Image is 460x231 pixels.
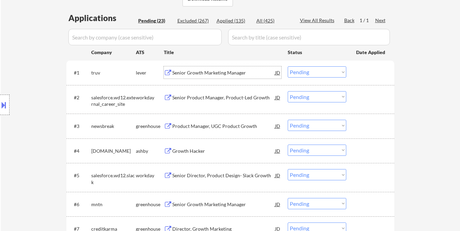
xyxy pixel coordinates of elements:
div: View All Results [300,17,336,24]
div: ashby [136,148,164,154]
div: JD [274,198,281,210]
div: JD [274,120,281,132]
div: JD [274,145,281,157]
div: Excluded (267) [177,17,211,24]
div: #5 [74,172,86,179]
div: Status [288,46,346,58]
div: Applications [68,14,136,22]
div: Senior Growth Marketing Manager [172,201,275,208]
div: Date Applied [356,49,386,56]
div: workday [136,172,164,179]
input: Search by title (case sensitive) [228,29,390,45]
div: Product Manager, UGC Product Growth [172,123,275,130]
div: Back [344,17,355,24]
div: ATS [136,49,164,56]
div: All (425) [256,17,290,24]
div: Next [375,17,386,24]
div: Growth Hacker [172,148,275,154]
div: Senior Growth Marketing Manager [172,69,275,76]
div: lever [136,69,164,76]
div: JD [274,91,281,103]
div: Applied (135) [217,17,251,24]
div: 1 / 1 [360,17,375,24]
div: Pending (23) [138,17,172,24]
div: #6 [74,201,86,208]
div: Senior Director, Product Design- Slack Growth [172,172,275,179]
div: Title [164,49,281,56]
div: greenhouse [136,123,164,130]
input: Search by company (case sensitive) [68,29,222,45]
div: workday [136,94,164,101]
div: greenhouse [136,201,164,208]
div: Senior Product Manager, Product-Led Growth [172,94,275,101]
div: JD [274,169,281,181]
div: JD [274,66,281,79]
div: mntn [91,201,136,208]
div: salesforce.wd12.slack [91,172,136,185]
